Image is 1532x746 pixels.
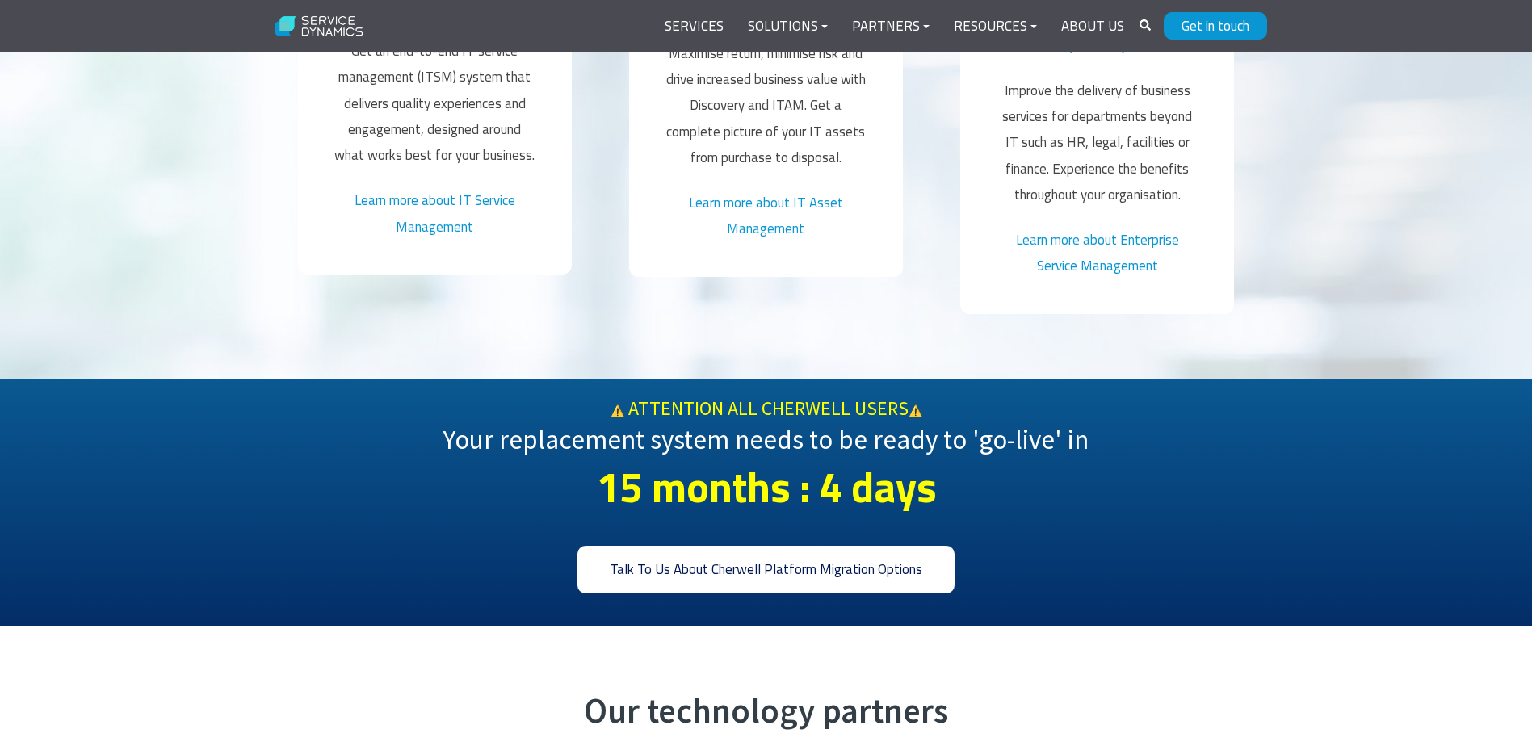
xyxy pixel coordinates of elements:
p: Improve the delivery of business services for departments beyond IT such as HR, legal, facilities... [995,78,1199,207]
img: Service Dynamics Logo - White [266,6,373,48]
a: Learn more about IT Service Management [355,190,515,237]
a: Partners [840,7,942,46]
span: ATTENTION ALL CHERWELL USERS [628,396,909,421]
a: Talk To Us About Cherwell Platform Migration Options [577,546,955,593]
a: Get in touch [1164,12,1267,40]
a: About Us [1049,7,1136,46]
a: Solutions [736,7,840,46]
a: Resources [942,7,1049,46]
p: Get an end-to-end IT service management (ITSM) system that delivers quality experiences and engag... [333,38,537,168]
span: Your replacement system needs to be ready to 'go-live' in [443,423,1089,456]
p: 15 months : 4 days [282,447,1251,527]
div: Navigation Menu [653,7,1136,46]
a: Learn more about Enterprise Service Management [1016,229,1179,276]
a: Services [653,7,736,46]
p: Maximise return, minimise risk and drive increased business value with Discovery and ITAM. Get a ... [664,40,868,170]
h2: Our technology partners [282,690,1251,732]
span: ⚠️ [611,404,624,418]
span: ⚠️ [909,404,922,418]
a: Learn more about IT Asset Management [689,192,843,239]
